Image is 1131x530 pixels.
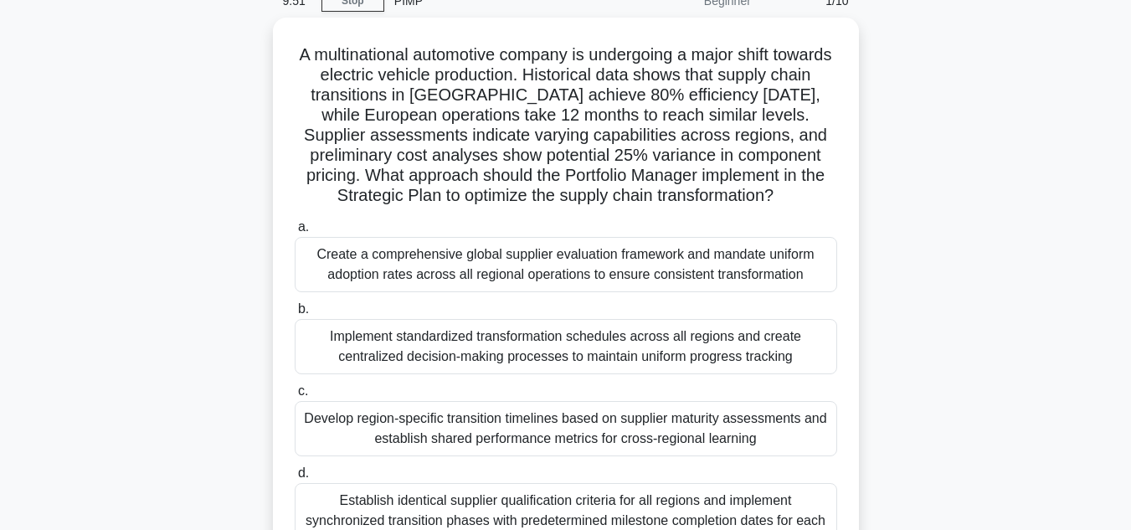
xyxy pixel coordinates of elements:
div: Implement standardized transformation schedules across all regions and create centralized decisio... [295,319,837,374]
span: c. [298,383,308,398]
span: a. [298,219,309,234]
h5: A multinational automotive company is undergoing a major shift towards electric vehicle productio... [293,44,839,207]
div: Create a comprehensive global supplier evaluation framework and mandate uniform adoption rates ac... [295,237,837,292]
span: b. [298,301,309,316]
div: Develop region-specific transition timelines based on supplier maturity assessments and establish... [295,401,837,456]
span: d. [298,466,309,480]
